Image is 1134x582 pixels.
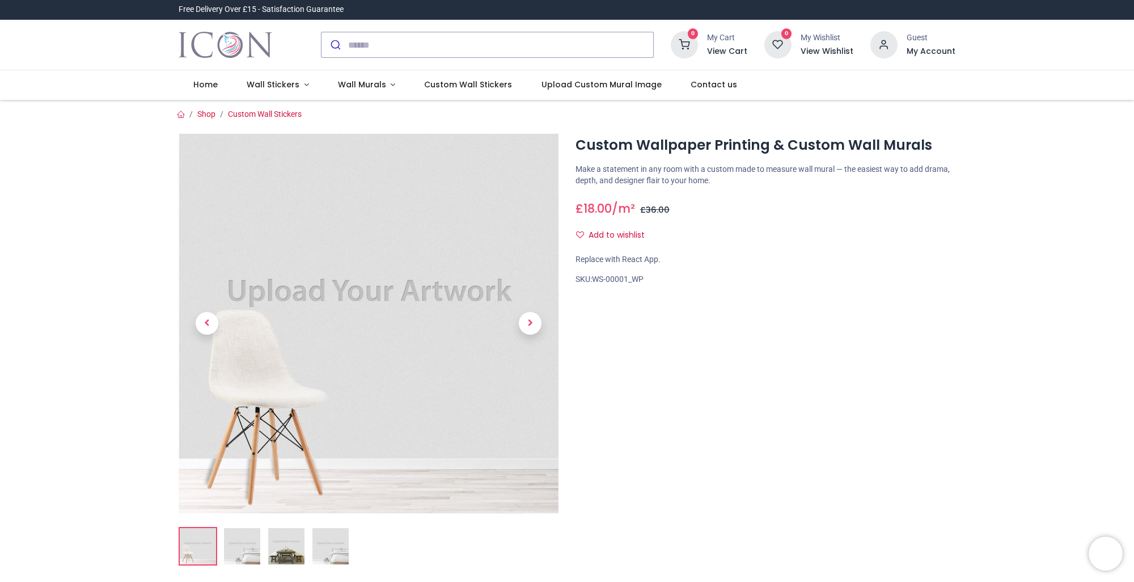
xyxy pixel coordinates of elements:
[268,528,304,564] img: WS-00001_WP-03
[232,70,323,100] a: Wall Stickers
[612,200,635,217] span: /m²
[576,136,955,155] h1: Custom Wallpaper Printing & Custom Wall Murals
[764,40,792,49] a: 0
[707,46,747,57] a: View Cart
[576,200,612,217] span: £
[801,32,853,44] div: My Wishlist
[502,191,558,457] a: Next
[179,191,235,457] a: Previous
[781,28,792,39] sup: 0
[688,28,699,39] sup: 0
[576,226,654,245] button: Add to wishlistAdd to wishlist
[907,32,955,44] div: Guest
[717,4,955,15] iframe: Customer reviews powered by Trustpilot
[801,46,853,57] a: View Wishlist
[321,32,348,57] button: Submit
[671,40,698,49] a: 0
[180,528,216,564] img: Custom Wallpaper Printing & Custom Wall Murals
[424,79,512,90] span: Custom Wall Stickers
[179,29,272,61] img: Icon Wall Stickers
[583,200,612,217] span: 18.00
[592,275,644,284] span: WS-00001_WP
[646,204,670,216] span: 36.00
[576,254,955,265] div: Replace with React App.
[640,204,670,216] span: £
[228,109,302,119] a: Custom Wall Stickers
[691,79,737,90] span: Contact us
[193,79,218,90] span: Home
[576,231,584,239] i: Add to wishlist
[907,46,955,57] a: My Account
[519,312,541,335] span: Next
[179,133,558,513] img: Custom Wallpaper Printing & Custom Wall Murals
[1089,537,1123,571] iframe: Brevo live chat
[707,32,747,44] div: My Cart
[224,528,260,564] img: WS-00001_WP-02
[541,79,662,90] span: Upload Custom Mural Image
[179,4,344,15] div: Free Delivery Over £15 - Satisfaction Guarantee
[312,528,349,564] img: WS-00001_WP-04
[247,79,299,90] span: Wall Stickers
[338,79,386,90] span: Wall Murals
[576,274,955,285] div: SKU:
[196,312,218,335] span: Previous
[179,29,272,61] a: Logo of Icon Wall Stickers
[576,164,955,186] p: Make a statement in any room with a custom made to measure wall mural — the easiest way to add dr...
[197,109,215,119] a: Shop
[323,70,410,100] a: Wall Murals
